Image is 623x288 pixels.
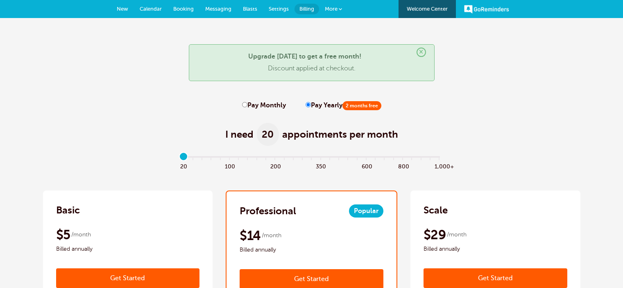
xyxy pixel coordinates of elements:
span: appointments per month [282,128,398,141]
h2: Basic [56,204,80,217]
span: More [325,6,338,12]
p: Discount applied at checkout. [197,65,426,73]
input: Pay Monthly [242,102,247,107]
span: 350 [316,161,325,170]
span: /month [447,230,467,240]
span: Billed annually [56,244,200,254]
span: $14 [240,227,261,244]
span: 20 [257,123,279,146]
span: Billing [299,6,314,12]
span: /month [262,231,281,240]
h2: Scale [424,204,448,217]
span: 1,000+ [435,161,444,170]
span: 100 [225,161,234,170]
span: 800 [398,161,407,170]
label: Pay Monthly [242,102,286,109]
span: Calendar [140,6,162,12]
span: 20 [179,161,188,170]
span: $5 [56,227,70,243]
a: Get Started [56,268,200,288]
strong: Upgrade [DATE] to get a free month! [248,53,361,60]
label: Pay Yearly [306,102,381,109]
a: Get Started [424,268,567,288]
span: Billed annually [240,245,383,255]
span: 600 [362,161,371,170]
span: 200 [270,161,279,170]
a: Billing [295,4,319,14]
span: Booking [173,6,194,12]
span: New [117,6,128,12]
span: Billed annually [424,244,567,254]
span: Blasts [243,6,257,12]
span: Messaging [205,6,231,12]
span: /month [71,230,91,240]
input: Pay Yearly2 months free [306,102,311,107]
span: Settings [269,6,289,12]
span: Popular [349,204,383,218]
h2: Professional [240,204,296,218]
span: × [417,48,426,57]
span: I need [225,128,254,141]
span: 2 months free [342,101,381,110]
span: $29 [424,227,446,243]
